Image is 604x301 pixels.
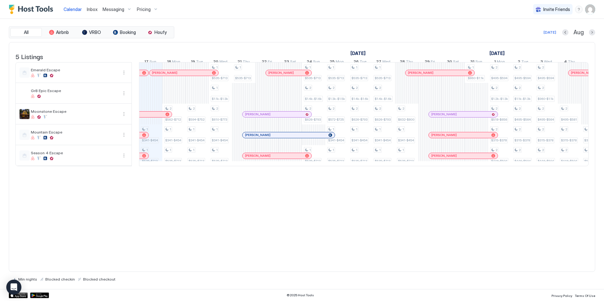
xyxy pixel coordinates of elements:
span: 22 [262,59,267,66]
a: August 25, 2025 [328,58,345,67]
a: Inbox [87,6,98,13]
span: 1 [216,127,218,131]
button: Airbnb [43,28,75,37]
span: 1 [216,65,218,69]
span: 1 [216,86,218,90]
span: 2 [565,148,567,152]
span: $535-$713 [212,76,227,80]
button: [DATE] [543,29,557,36]
span: 2 [518,59,520,66]
span: $315-$378 [491,138,507,142]
span: 23 [284,59,289,66]
span: $341-$454 [165,138,181,142]
span: $341-$454 [142,138,158,142]
span: 2 [495,127,497,131]
span: $1.1k-$1.3k [212,97,228,101]
span: 1 [356,148,357,152]
span: Houfy [154,30,167,35]
span: 31 [470,59,474,66]
span: Mon [497,59,505,66]
span: [PERSON_NAME] [245,112,271,116]
span: Tue [360,59,366,66]
span: Tue [196,59,203,66]
a: September 3, 2025 [539,58,554,67]
div: Open Intercom Messenger [6,280,21,295]
span: $860-$1.1k [468,76,484,80]
span: $626-$793 [305,118,321,122]
span: © 2025 Host Tools [287,293,314,297]
span: $446-$594 [561,159,577,163]
span: $1.4k-$1.6k [305,97,322,101]
span: 21 [238,59,242,66]
span: Moonstone Escape [31,109,118,114]
span: $495-$594 [514,76,531,80]
span: $341-$454 [328,138,344,142]
a: September 1, 2025 [493,58,506,67]
span: 2 [565,107,567,111]
span: $1.2k-$1.3k [491,97,508,101]
span: Blocked checkout [83,277,115,282]
span: 2 [519,148,521,152]
a: August 29, 2025 [423,58,437,67]
span: 1 [309,65,311,69]
div: menu [120,131,128,139]
span: $1.4k-$1.6k [375,97,392,101]
span: 27 [376,59,381,66]
span: 1 [379,127,381,131]
span: 1 [333,65,334,69]
span: 2 [356,86,358,90]
span: $535-$713 [212,159,227,163]
span: $341-$454 [212,138,228,142]
span: 2 [519,86,521,90]
span: Thu [406,59,413,66]
span: 1 [146,148,148,152]
span: 1 [193,148,194,152]
span: 1 [146,127,148,131]
span: 1 [333,148,334,152]
span: 18 [167,59,171,66]
span: VRBO [89,30,101,35]
span: 2 [170,107,171,111]
span: [PERSON_NAME] [431,154,457,158]
div: menu [120,152,128,159]
span: Thu [568,59,575,66]
div: User profile [585,4,595,14]
span: $315-$378 [514,138,530,142]
span: 2 [495,107,497,111]
span: 1 [170,148,171,152]
div: tab-group [9,26,174,38]
span: 28 [400,59,405,66]
button: More options [120,110,128,118]
span: $535-$713 [305,76,321,80]
div: menu [120,90,128,97]
span: 1 [239,65,241,69]
span: $535-$713 [188,159,204,163]
span: 25 [330,59,335,66]
a: Google Play Store [30,293,49,298]
span: Gr8 Epic Escape [31,88,118,93]
span: Pricing [137,7,151,12]
button: Previous month [562,29,568,36]
span: 1 [494,59,496,66]
span: $495-$594 [491,76,507,80]
span: $495-$564 [538,118,554,122]
a: Privacy Policy [551,292,572,298]
a: August 22, 2025 [260,58,274,67]
span: Thu [243,59,250,66]
span: 2 [193,107,195,111]
span: $315-$378 [561,138,577,142]
span: $500-$666 [584,159,601,163]
a: August 19, 2025 [189,58,204,67]
span: 1 [356,65,357,69]
span: Wed [219,59,227,66]
a: August 21, 2025 [236,58,251,67]
span: [PERSON_NAME] [245,133,271,137]
span: 1 [402,148,404,152]
span: $610-$773 [212,118,227,122]
a: August 31, 2025 [469,58,484,67]
span: $446-$594 [514,159,531,163]
span: Emerald Escape [31,68,118,72]
a: August 20, 2025 [212,58,229,67]
span: 2 [519,65,521,69]
span: 19 [191,59,195,66]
